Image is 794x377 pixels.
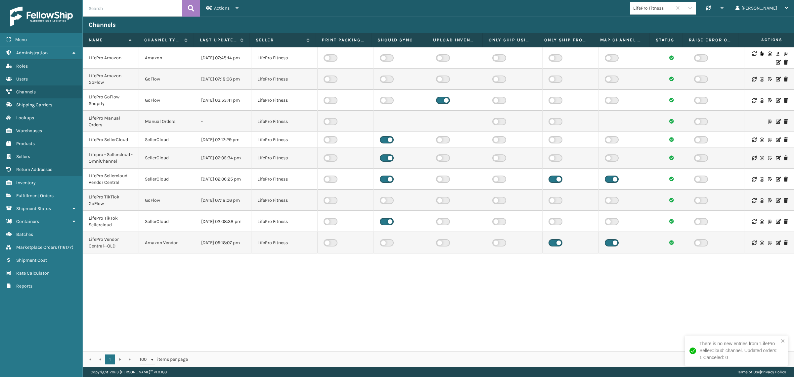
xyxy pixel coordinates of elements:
i: Edit [776,98,780,103]
div: LifePro SellerCloud [89,136,133,143]
i: Customize Label [768,198,772,203]
label: Last update time [200,37,237,43]
i: Warehouse Codes [760,98,764,103]
i: Customize Label [768,98,772,103]
td: [DATE] 02:17:29 pm [195,132,251,147]
td: [DATE] 07:18:06 pm [195,190,251,211]
i: Edit [776,219,780,224]
span: Sellers [16,154,30,159]
td: GoFlow [139,90,195,111]
span: ( 116177 ) [58,244,73,250]
i: Warehouse Codes [760,198,764,203]
i: Delete [784,98,788,103]
div: LifePro Sellercloud Vendor Central [89,173,133,186]
td: - [195,111,251,132]
a: 1 [105,354,115,364]
div: LifePro Amazon GoFlow [89,73,133,86]
i: Edit [776,241,780,245]
i: Delete [784,177,788,182]
i: Customize Label [768,241,772,245]
i: Channel sync succeeded. [669,240,674,245]
i: Sync [752,241,756,245]
i: Edit [776,60,780,65]
div: LifePro TikTiok GoFlow [89,194,133,207]
td: Amazon [139,47,195,69]
td: [DATE] 02:06:25 pm [195,169,251,190]
span: Marketplace Orders [16,244,57,250]
i: Customize Label [768,77,772,81]
i: Channel sync succeeded. [669,198,674,202]
td: LifePro Fitness [251,169,318,190]
span: Products [16,141,35,146]
label: Map Channel Service [600,37,643,43]
i: Update inventory and reset MLI [760,51,764,56]
span: Return Addresses [16,167,52,172]
i: Warehouse Codes [760,177,764,182]
td: SellerCloud [139,211,195,232]
span: Shipment Status [16,206,51,211]
td: [DATE] 07:18:06 pm [195,69,251,90]
p: Copyright 2023 [PERSON_NAME]™ v 1.0.188 [91,367,167,377]
label: Seller [256,37,303,43]
span: Roles [16,63,28,69]
i: Edit [776,77,780,81]
div: Lifepro - Sellercloud - OmniChannel [89,151,133,165]
i: Warehouse Codes [760,77,764,81]
h3: Channels [89,21,115,29]
td: [DATE] 02:05:34 pm [195,147,251,169]
div: LifePro TikTok Sellercloud [89,215,133,228]
td: SellerCloud [139,132,195,147]
label: Only Ship from Required Warehouse [544,37,588,43]
i: Customize Label [768,119,772,124]
label: Should Sync [377,37,421,43]
span: Lookups [16,115,34,121]
i: Delete [784,241,788,245]
div: LifePro Amazon [89,55,133,61]
i: Sync [752,98,756,103]
span: Reports [16,283,32,289]
span: items per page [140,354,188,364]
i: Delete [784,60,788,65]
label: Channel Type [144,37,181,43]
i: Warehouse Codes [760,241,764,245]
span: Actions [214,5,230,11]
i: Delete [784,119,788,124]
span: Channels [16,89,36,95]
td: [DATE] 02:08:38 pm [195,211,251,232]
td: [DATE] 07:48:14 pm [195,47,251,69]
i: Delete [784,137,788,142]
td: SellerCloud [139,147,195,169]
i: Edit [776,177,780,182]
i: Edit [776,198,780,203]
span: Batches [16,232,33,237]
img: logo [10,7,73,27]
div: LifePro Fitness [633,5,673,12]
span: 100 [140,356,150,363]
i: Sync [752,156,756,160]
span: Inventory [16,180,36,186]
div: LifePro GoFlow Shopify [89,94,133,107]
button: close [781,338,785,345]
label: Print packing slip [322,37,365,43]
i: Customize Label [768,177,772,182]
i: Warehouse Codes [760,219,764,224]
i: Customize Label [768,137,772,142]
i: Channel sync succeeded. [669,137,674,142]
td: Amazon Vendor [139,232,195,253]
i: Amazon Templates [776,51,780,56]
i: Channel sync succeeded. [669,98,674,102]
td: LifePro Fitness [251,132,318,147]
td: GoFlow [139,190,195,211]
label: Only Ship using Required Carrier Service [489,37,532,43]
label: Raise Error On Related FO [689,37,732,43]
i: Delete [784,198,788,203]
i: Warehouse Codes [768,51,772,56]
i: Customize Label [768,219,772,224]
div: LifePro Vendor Central--OLD [89,236,133,249]
i: Warehouse Codes [760,156,764,160]
label: Status [656,37,677,43]
i: Edit [776,119,780,124]
i: Sync [752,51,756,56]
i: Channel sync succeeded. [669,77,674,81]
i: Sync [752,137,756,142]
